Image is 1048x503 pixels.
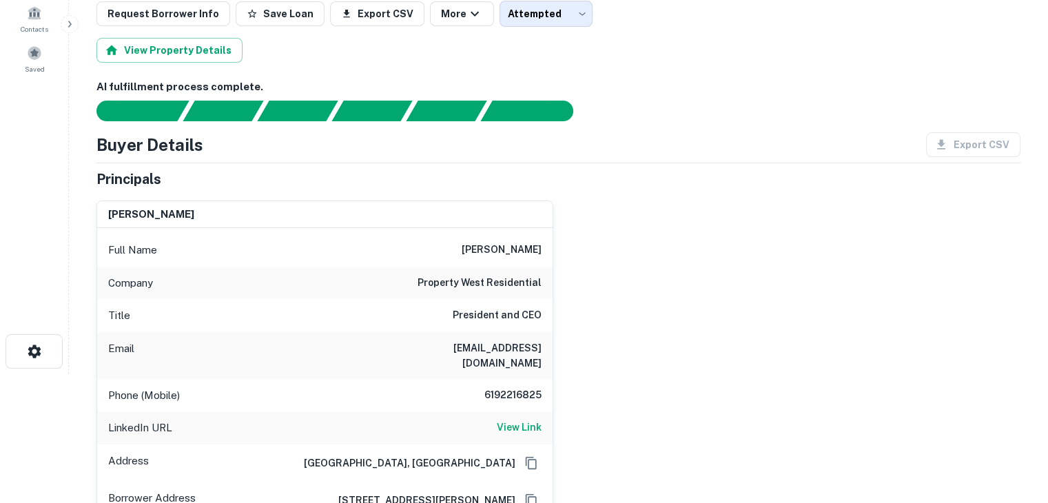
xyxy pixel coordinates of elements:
[236,1,325,26] button: Save Loan
[21,23,48,34] span: Contacts
[108,387,180,404] p: Phone (Mobile)
[108,307,130,324] p: Title
[257,101,338,121] div: Documents found, AI parsing details...
[108,242,157,258] p: Full Name
[96,169,161,189] h5: Principals
[481,101,590,121] div: AI fulfillment process complete.
[96,79,1020,95] h6: AI fulfillment process complete.
[330,1,424,26] button: Export CSV
[25,63,45,74] span: Saved
[4,40,65,77] a: Saved
[183,101,263,121] div: Your request is received and processing...
[96,38,243,63] button: View Property Details
[453,307,542,324] h6: President and CEO
[497,420,542,435] h6: View Link
[406,101,486,121] div: Principals found, still searching for contact information. This may take time...
[293,455,515,471] h6: [GEOGRAPHIC_DATA], [GEOGRAPHIC_DATA]
[430,1,494,26] button: More
[459,387,542,404] h6: 6192216825
[500,1,593,27] div: Attempted
[108,207,194,223] h6: [PERSON_NAME]
[376,340,542,371] h6: [EMAIL_ADDRESS][DOMAIN_NAME]
[96,1,230,26] button: Request Borrower Info
[108,453,149,473] p: Address
[521,453,542,473] button: Copy Address
[418,275,542,291] h6: property west residential
[80,101,183,121] div: Sending borrower request to AI...
[108,420,172,436] p: LinkedIn URL
[462,242,542,258] h6: [PERSON_NAME]
[96,132,203,157] h4: Buyer Details
[979,393,1048,459] iframe: Chat Widget
[331,101,412,121] div: Principals found, AI now looking for contact information...
[497,420,542,436] a: View Link
[108,340,134,371] p: Email
[108,275,153,291] p: Company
